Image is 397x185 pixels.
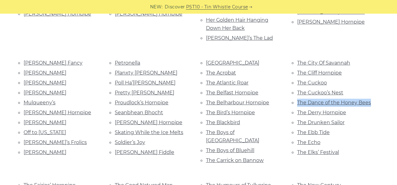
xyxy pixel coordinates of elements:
[206,147,254,153] a: The Boys of Bluehill
[297,139,320,145] a: The Echo
[297,80,327,86] a: The Cuckoo
[297,149,339,155] a: The Elks’ Festival
[297,129,330,135] a: The Ebb Tide
[24,110,91,115] a: [PERSON_NAME] Hornpipe
[115,149,174,155] a: [PERSON_NAME] Fiddle
[115,139,145,145] a: Soldier’s Joy
[24,120,66,125] a: [PERSON_NAME]
[24,70,66,76] a: [PERSON_NAME]
[206,129,259,143] a: The Boys of [GEOGRAPHIC_DATA]
[297,60,350,66] a: The City Of Savannah
[297,100,371,106] a: The Dance of the Honey Bees
[206,90,258,96] a: The Belfast Hornpipe
[297,120,345,125] a: The Drunken Sailor
[206,17,268,31] a: Her Golden Hair Hanging Down Her Back
[24,80,66,86] a: [PERSON_NAME]
[150,3,163,11] span: NEW:
[115,11,182,17] a: [PERSON_NAME] Hornpipe
[24,11,91,17] a: [PERSON_NAME] Hornpipe
[206,60,259,66] a: [GEOGRAPHIC_DATA]
[297,70,342,76] a: The Cliff Hornpipe
[24,90,66,96] a: [PERSON_NAME]
[115,70,177,76] a: Planxty [PERSON_NAME]
[297,19,365,25] a: [PERSON_NAME] Hornpipe
[206,80,248,86] a: The Atlantic Roar
[24,100,56,106] a: Mulqueeny’s
[297,110,346,115] a: The Derry Hornpipe
[206,120,240,125] a: The Blackbird
[206,110,255,115] a: The Bird’s Hornpipe
[24,60,83,66] a: [PERSON_NAME] Fancy
[206,35,273,41] a: [PERSON_NAME]’s The Lad
[115,129,183,135] a: Skating While the Ice Melts
[115,100,168,106] a: Proudlock’s Hornpipe
[115,60,140,66] a: Petronella
[115,110,163,115] a: Seanbhean Bhocht
[186,3,248,11] a: PST10 - Tin Whistle Course
[165,3,185,11] span: Discover
[24,129,66,135] a: Off to [US_STATE]
[206,70,236,76] a: The Acrobat
[24,139,87,145] a: [PERSON_NAME]’s Frolics
[115,80,176,86] a: Poll Ha’[PERSON_NAME]
[206,100,269,106] a: The Belharbour Hornpipe
[24,149,66,155] a: [PERSON_NAME]
[297,90,343,96] a: The Cuckoo’s Nest
[206,157,264,163] a: The Carrick on Bannow
[115,90,174,96] a: Pretty [PERSON_NAME]
[115,120,182,125] a: [PERSON_NAME] Hornpipe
